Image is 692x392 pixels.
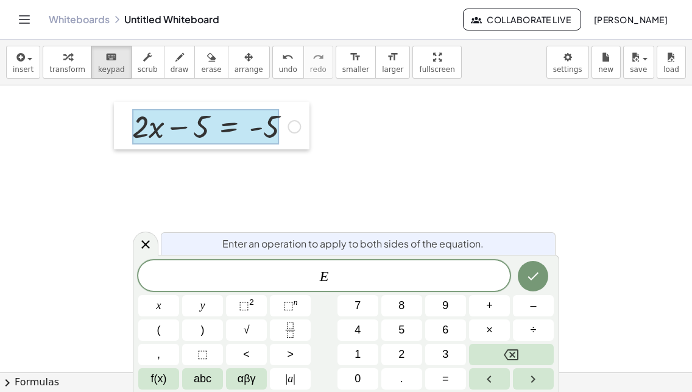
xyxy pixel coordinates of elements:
[598,65,613,74] span: new
[337,295,378,316] button: 7
[342,65,369,74] span: smaller
[412,46,461,79] button: fullscreen
[249,298,254,307] sup: 2
[425,344,466,365] button: 3
[286,371,295,387] span: a
[591,46,621,79] button: new
[387,50,398,65] i: format_size
[138,368,179,390] button: Functions
[222,237,484,251] span: Enter an operation to apply to both sides of the equation.
[286,372,288,385] span: |
[157,298,161,314] span: x
[337,368,378,390] button: 0
[320,268,329,284] var: E
[243,346,250,363] span: <
[226,319,267,341] button: Square root
[531,322,537,338] span: ÷
[201,65,221,74] span: erase
[270,344,311,365] button: Greater than
[398,346,404,363] span: 2
[310,65,327,74] span: redo
[43,46,92,79] button: transform
[279,65,297,74] span: undo
[469,368,510,390] button: Left arrow
[425,295,466,316] button: 9
[194,46,228,79] button: erase
[469,319,510,341] button: Times
[282,50,294,65] i: undo
[182,319,223,341] button: )
[425,319,466,341] button: 6
[336,46,376,79] button: format_sizesmaller
[13,65,34,74] span: insert
[663,65,679,74] span: load
[226,295,267,316] button: Squared
[355,346,361,363] span: 1
[49,13,110,26] a: Whiteboards
[442,322,448,338] span: 6
[138,344,179,365] button: ,
[138,65,158,74] span: scrub
[469,295,510,316] button: Plus
[244,322,250,338] span: √
[382,65,403,74] span: larger
[270,368,311,390] button: Absolute value
[157,346,160,363] span: ,
[49,65,85,74] span: transform
[469,344,554,365] button: Backspace
[194,371,211,387] span: abc
[530,298,536,314] span: –
[381,368,422,390] button: .
[138,319,179,341] button: (
[513,295,554,316] button: Minus
[398,322,404,338] span: 5
[182,295,223,316] button: y
[98,65,125,74] span: keypad
[381,344,422,365] button: 2
[442,298,448,314] span: 9
[442,371,449,387] span: =
[419,65,454,74] span: fullscreen
[355,322,361,338] span: 4
[375,46,410,79] button: format_sizelarger
[226,344,267,365] button: Less than
[398,298,404,314] span: 8
[513,319,554,341] button: Divide
[312,50,324,65] i: redo
[171,65,189,74] span: draw
[238,371,256,387] span: αβγ
[226,368,267,390] button: Greek alphabet
[473,14,571,25] span: Collaborate Live
[584,9,677,30] button: [PERSON_NAME]
[270,295,311,316] button: Superscript
[657,46,686,79] button: load
[131,46,164,79] button: scrub
[513,368,554,390] button: Right arrow
[197,346,208,363] span: ⬚
[546,46,589,79] button: settings
[182,368,223,390] button: Alphabet
[201,322,205,338] span: )
[337,319,378,341] button: 4
[442,346,448,363] span: 3
[200,298,205,314] span: y
[553,65,582,74] span: settings
[239,299,249,312] span: ⬚
[630,65,647,74] span: save
[105,50,117,65] i: keyboard
[350,50,361,65] i: format_size
[151,371,167,387] span: f(x)
[463,9,581,30] button: Collaborate Live
[486,298,493,314] span: +
[287,346,294,363] span: >
[381,319,422,341] button: 5
[228,46,270,79] button: arrange
[235,65,263,74] span: arrange
[355,298,361,314] span: 7
[518,261,548,291] button: Done
[270,319,311,341] button: Fraction
[381,295,422,316] button: 8
[593,14,668,25] span: [PERSON_NAME]
[425,368,466,390] button: Equals
[182,344,223,365] button: Placeholder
